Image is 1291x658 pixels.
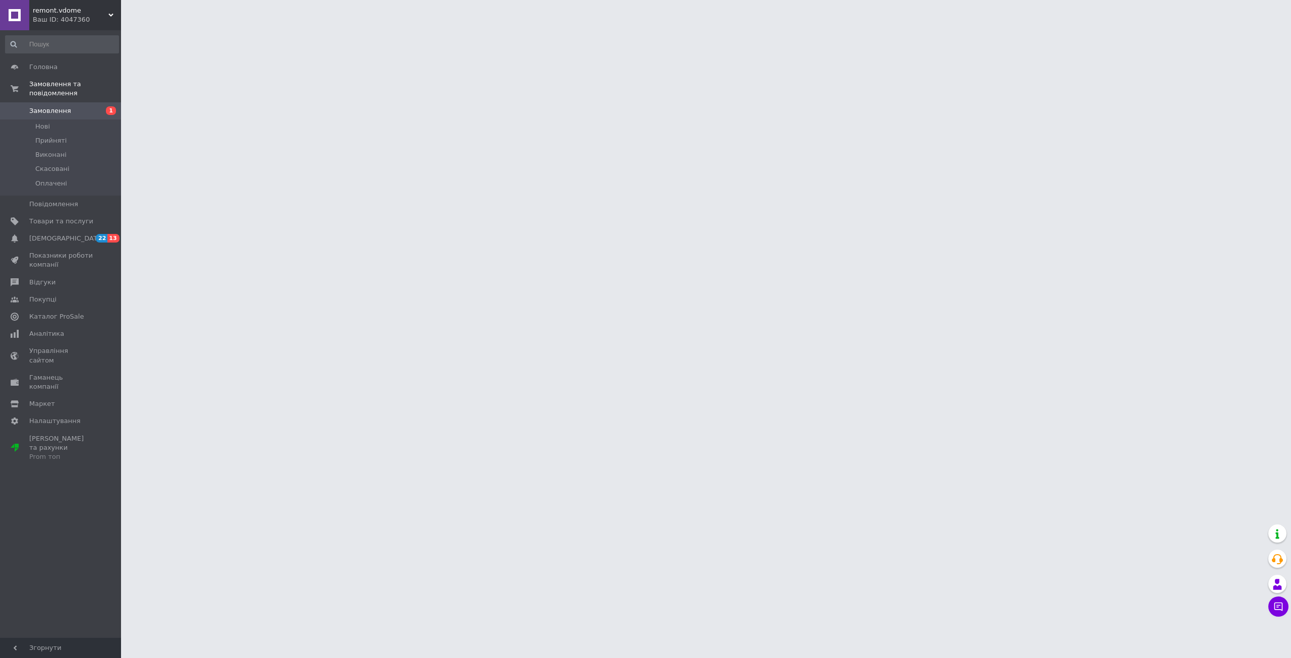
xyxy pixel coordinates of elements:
[29,452,93,461] div: Prom топ
[35,164,70,173] span: Скасовані
[29,399,55,408] span: Маркет
[29,106,71,115] span: Замовлення
[29,234,104,243] span: [DEMOGRAPHIC_DATA]
[29,63,57,72] span: Головна
[33,15,121,24] div: Ваш ID: 4047360
[29,416,81,426] span: Налаштування
[107,234,119,243] span: 13
[35,179,67,188] span: Оплачені
[29,80,121,98] span: Замовлення та повідомлення
[29,434,93,462] span: [PERSON_NAME] та рахунки
[29,251,93,269] span: Показники роботи компанії
[33,6,108,15] span: remont.vdome
[29,373,93,391] span: Гаманець компанії
[35,136,67,145] span: Прийняті
[29,295,56,304] span: Покупці
[96,234,107,243] span: 22
[29,312,84,321] span: Каталог ProSale
[35,150,67,159] span: Виконані
[29,217,93,226] span: Товари та послуги
[29,200,78,209] span: Повідомлення
[1268,596,1288,617] button: Чат з покупцем
[29,346,93,365] span: Управління сайтом
[35,122,50,131] span: Нові
[106,106,116,115] span: 1
[29,329,64,338] span: Аналітика
[5,35,119,53] input: Пошук
[29,278,55,287] span: Відгуки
